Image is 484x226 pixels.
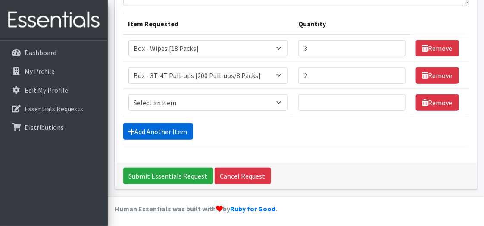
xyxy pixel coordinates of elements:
a: Add Another Item [123,123,193,140]
a: Ruby for Good [230,204,275,213]
th: Item Requested [123,13,293,35]
a: Dashboard [3,44,104,61]
a: Edit My Profile [3,82,104,99]
a: Remove [416,67,459,84]
p: Dashboard [25,48,56,57]
p: Distributions [25,123,64,132]
a: My Profile [3,63,104,80]
a: Cancel Request [215,168,271,184]
a: Distributions [3,119,104,136]
strong: Human Essentials was built with by . [115,204,277,213]
th: Quantity [293,13,411,35]
p: My Profile [25,67,55,75]
img: HumanEssentials [3,6,104,35]
a: Remove [416,40,459,56]
p: Edit My Profile [25,86,68,94]
a: Remove [416,94,459,111]
a: Essentials Requests [3,100,104,117]
p: Essentials Requests [25,104,84,113]
input: Submit Essentials Request [123,168,213,184]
